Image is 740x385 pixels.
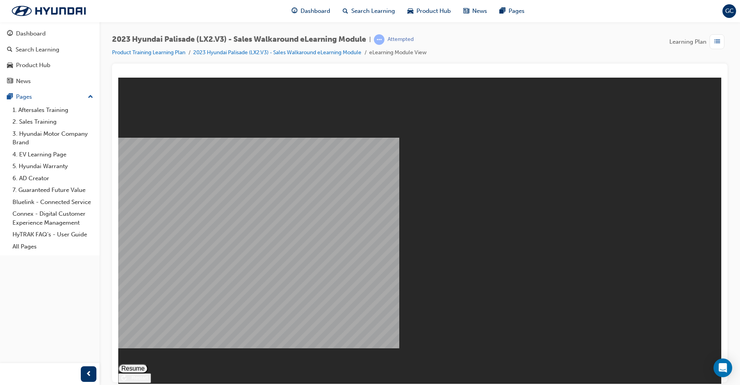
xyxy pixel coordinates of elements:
[7,30,13,37] span: guage-icon
[3,90,96,104] button: Pages
[9,229,96,241] a: HyTRAK FAQ's - User Guide
[9,128,96,149] a: 3. Hyundai Motor Company Brand
[7,46,12,53] span: search-icon
[9,104,96,116] a: 1. Aftersales Training
[713,358,732,377] div: Open Intercom Messenger
[722,4,736,18] button: GC
[336,3,401,19] a: search-iconSearch Learning
[16,61,50,70] div: Product Hub
[9,160,96,172] a: 5. Hyundai Warranty
[88,92,93,102] span: up-icon
[374,34,384,45] span: learningRecordVerb_ATTEMPT-icon
[463,6,469,16] span: news-icon
[472,7,487,16] span: News
[669,34,728,49] button: Learning Plan
[3,74,96,89] a: News
[725,7,734,16] span: GC
[9,241,96,253] a: All Pages
[7,62,13,69] span: car-icon
[407,6,413,16] span: car-icon
[343,6,348,16] span: search-icon
[7,78,13,85] span: news-icon
[416,7,451,16] span: Product Hub
[9,149,96,161] a: 4. EV Learning Page
[401,3,457,19] a: car-iconProduct Hub
[9,116,96,128] a: 2. Sales Training
[3,58,96,73] a: Product Hub
[509,7,525,16] span: Pages
[112,35,366,44] span: 2023 Hyundai Palisade (LX2.V3) - Sales Walkaround eLearning Module
[351,7,395,16] span: Search Learning
[369,35,371,44] span: |
[369,48,427,57] li: eLearning Module View
[16,92,32,101] div: Pages
[16,29,46,38] div: Dashboard
[3,25,96,90] button: DashboardSearch LearningProduct HubNews
[3,27,96,41] a: Dashboard
[7,94,13,101] span: pages-icon
[112,49,185,56] a: Product Training Learning Plan
[457,3,493,19] a: news-iconNews
[9,172,96,185] a: 6. AD Creator
[4,3,94,19] img: Trak
[9,196,96,208] a: Bluelink - Connected Service
[9,184,96,196] a: 7. Guaranteed Future Value
[9,208,96,229] a: Connex - Digital Customer Experience Management
[285,3,336,19] a: guage-iconDashboard
[669,37,706,46] span: Learning Plan
[86,369,92,379] span: prev-icon
[500,6,505,16] span: pages-icon
[3,43,96,57] a: Search Learning
[714,37,720,47] span: list-icon
[301,7,330,16] span: Dashboard
[388,36,414,43] div: Attempted
[16,77,31,86] div: News
[193,49,361,56] a: 2023 Hyundai Palisade (LX2.V3) - Sales Walkaround eLearning Module
[16,45,59,54] div: Search Learning
[493,3,531,19] a: pages-iconPages
[292,6,297,16] span: guage-icon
